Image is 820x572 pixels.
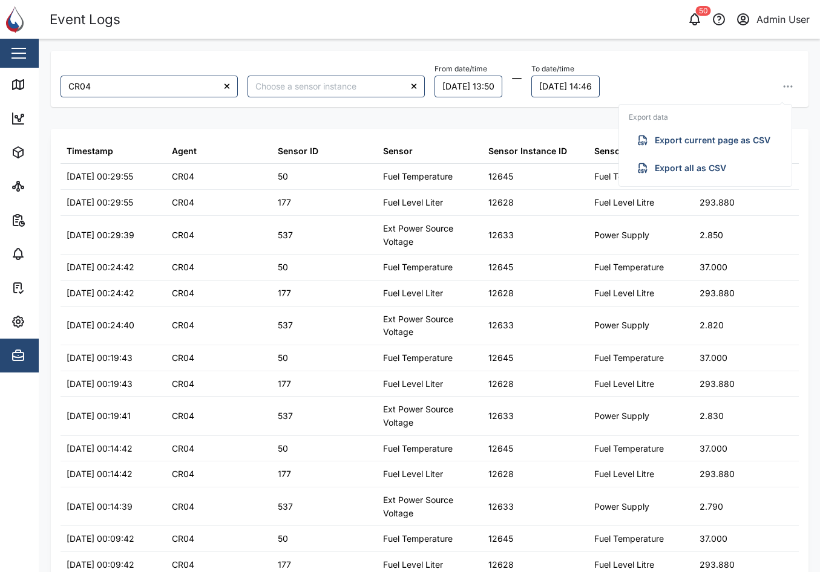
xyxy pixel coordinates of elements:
[383,145,413,158] div: Sensor
[700,319,724,332] div: 2.820
[67,558,134,571] div: [DATE] 00:09:42
[67,287,134,300] div: [DATE] 00:24:42
[383,261,453,274] div: Fuel Temperature
[67,442,133,455] div: [DATE] 00:14:42
[67,377,133,391] div: [DATE] 00:19:43
[383,467,443,481] div: Fuel Level Liter
[31,78,59,91] div: Map
[594,532,664,545] div: Fuel Temperature
[594,145,662,158] div: Sensor Instance
[172,442,194,455] div: CR04
[31,315,74,328] div: Settings
[6,6,33,33] img: Main Logo
[31,213,73,227] div: Reports
[594,170,664,183] div: Fuel Temperature
[278,558,291,571] div: 177
[172,196,194,209] div: CR04
[172,558,194,571] div: CR04
[383,196,443,209] div: Fuel Level Liter
[594,377,654,391] div: Fuel Level Litre
[172,287,194,300] div: CR04
[629,112,782,123] div: Export data
[172,261,194,274] div: CR04
[629,157,782,179] button: Export all as CSV
[700,558,735,571] div: 293.880
[383,493,476,519] div: Ext Power Source Voltage
[278,287,291,300] div: 177
[383,403,476,429] div: Ext Power Source Voltage
[278,229,293,242] div: 537
[61,76,238,97] input: Choose an agent
[172,409,194,423] div: CR04
[172,319,194,332] div: CR04
[700,196,735,209] div: 293.880
[31,247,69,261] div: Alarms
[435,65,487,73] label: From date/time
[700,261,727,274] div: 37.000
[278,500,293,513] div: 537
[435,76,502,97] button: 08/10/2025 13:50
[172,351,194,365] div: CR04
[488,170,513,183] div: 12645
[488,229,514,242] div: 12633
[383,442,453,455] div: Fuel Temperature
[594,351,664,365] div: Fuel Temperature
[488,558,514,571] div: 12628
[629,129,782,151] button: Export current page as CSV
[383,377,443,391] div: Fuel Level Liter
[248,76,425,97] input: Choose a sensor instance
[488,409,514,423] div: 12633
[756,12,810,27] div: Admin User
[67,351,133,365] div: [DATE] 00:19:43
[488,532,513,545] div: 12645
[488,500,514,513] div: 12633
[67,170,133,183] div: [DATE] 00:29:55
[594,261,664,274] div: Fuel Temperature
[488,351,513,365] div: 12645
[67,196,133,209] div: [DATE] 00:29:55
[700,532,727,545] div: 37.000
[700,229,723,242] div: 2.850
[383,532,453,545] div: Fuel Temperature
[278,409,293,423] div: 537
[67,500,133,513] div: [DATE] 00:14:39
[655,158,726,178] span: Export all as CSV
[278,377,291,391] div: 177
[488,196,514,209] div: 12628
[700,377,735,391] div: 293.880
[31,112,86,125] div: Dashboard
[172,145,197,158] div: Agent
[31,349,67,362] div: Admin
[172,500,194,513] div: CR04
[655,130,770,151] span: Export current page as CSV
[383,558,443,571] div: Fuel Level Liter
[67,532,134,545] div: [DATE] 00:09:42
[594,287,654,300] div: Fuel Level Litre
[172,467,194,481] div: CR04
[172,377,194,391] div: CR04
[735,11,810,28] button: Admin User
[67,229,134,242] div: [DATE] 00:29:39
[700,500,723,513] div: 2.790
[278,351,288,365] div: 50
[700,467,735,481] div: 293.880
[278,442,288,455] div: 50
[488,145,567,158] div: Sensor Instance ID
[67,409,131,423] div: [DATE] 00:19:41
[278,261,288,274] div: 50
[700,442,727,455] div: 37.000
[488,467,514,481] div: 12628
[488,287,514,300] div: 12628
[700,351,727,365] div: 37.000
[383,222,476,248] div: Ext Power Source Voltage
[594,196,654,209] div: Fuel Level Litre
[696,6,711,16] div: 50
[488,377,514,391] div: 12628
[594,442,664,455] div: Fuel Temperature
[67,145,113,158] div: Timestamp
[383,351,453,365] div: Fuel Temperature
[594,319,649,332] div: Power Supply
[594,467,654,481] div: Fuel Level Litre
[278,145,318,158] div: Sensor ID
[172,229,194,242] div: CR04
